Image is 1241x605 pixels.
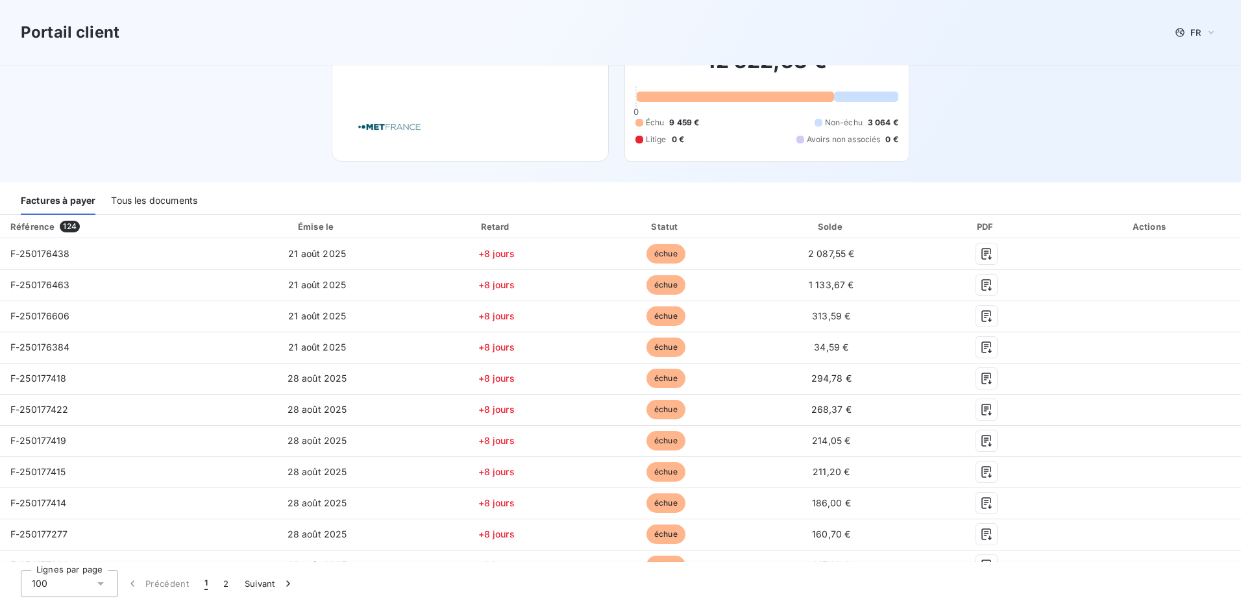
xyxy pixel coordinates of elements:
[10,341,70,352] span: F-250176384
[811,373,852,384] span: 294,78 €
[807,134,881,145] span: Avoirs non associés
[808,248,855,259] span: 2 087,55 €
[288,560,347,571] span: 28 août 2025
[118,570,197,597] button: Précédent
[1063,220,1238,233] div: Actions
[752,220,911,233] div: Solde
[885,134,898,145] span: 0 €
[478,248,515,259] span: +8 jours
[288,373,347,384] span: 28 août 2025
[10,404,69,415] span: F-250177422
[197,570,215,597] button: 1
[585,220,747,233] div: Statut
[635,48,898,87] h2: 12 522,53 €
[646,244,685,264] span: échue
[478,279,515,290] span: +8 jours
[288,435,347,446] span: 28 août 2025
[227,220,408,233] div: Émise le
[646,400,685,419] span: échue
[10,435,67,446] span: F-250177419
[204,577,208,590] span: 1
[646,338,685,357] span: échue
[825,117,863,129] span: Non-échu
[478,404,515,415] span: +8 jours
[646,134,667,145] span: Litige
[10,466,66,477] span: F-250177415
[413,220,579,233] div: Retard
[812,528,850,539] span: 160,70 €
[646,306,685,326] span: échue
[633,106,639,117] span: 0
[478,373,515,384] span: +8 jours
[21,188,95,215] div: Factures à payer
[478,466,515,477] span: +8 jours
[672,134,684,145] span: 0 €
[916,220,1057,233] div: PDF
[646,431,685,451] span: échue
[646,369,685,388] span: échue
[646,117,665,129] span: Échu
[237,570,302,597] button: Suivant
[60,221,79,232] span: 124
[10,528,68,539] span: F-250177277
[288,497,347,508] span: 28 août 2025
[814,341,848,352] span: 34,59 €
[812,310,850,321] span: 313,59 €
[812,435,850,446] span: 214,05 €
[288,279,346,290] span: 21 août 2025
[478,435,515,446] span: +8 jours
[646,493,685,513] span: échue
[348,108,431,145] img: Company logo
[10,279,70,290] span: F-250176463
[10,497,67,508] span: F-250177414
[646,462,685,482] span: échue
[288,528,347,539] span: 28 août 2025
[10,248,70,259] span: F-250176438
[669,117,699,129] span: 9 459 €
[10,373,67,384] span: F-250177418
[288,248,346,259] span: 21 août 2025
[809,279,854,290] span: 1 133,67 €
[478,560,515,571] span: +8 jours
[288,466,347,477] span: 28 août 2025
[215,570,236,597] button: 2
[288,404,347,415] span: 28 août 2025
[478,497,515,508] span: +8 jours
[21,21,119,44] h3: Portail client
[111,188,197,215] div: Tous les documents
[813,466,850,477] span: 211,20 €
[811,404,852,415] span: 268,37 €
[813,560,850,571] span: 147,26 €
[10,310,70,321] span: F-250176606
[32,577,47,590] span: 100
[478,310,515,321] span: +8 jours
[646,525,685,544] span: échue
[288,341,346,352] span: 21 août 2025
[478,341,515,352] span: +8 jours
[10,560,69,571] span: F-250177222
[10,221,55,232] div: Référence
[646,275,685,295] span: échue
[288,310,346,321] span: 21 août 2025
[1190,27,1201,38] span: FR
[812,497,851,508] span: 186,00 €
[868,117,898,129] span: 3 064 €
[478,528,515,539] span: +8 jours
[646,556,685,575] span: échue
